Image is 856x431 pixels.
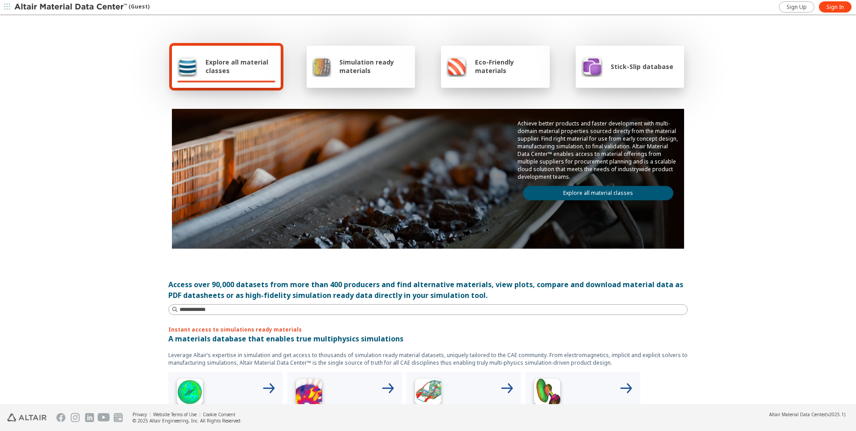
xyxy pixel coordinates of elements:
img: Stick-Slip database [581,56,603,77]
div: (Guest) [14,3,150,12]
a: Sign In [819,1,852,13]
img: Structural Analyses Icon [410,375,446,411]
span: Sign In [826,4,844,11]
img: High Frequency Icon [172,375,208,411]
span: Sign Up [787,4,807,11]
div: Access over 90,000 datasets from more than 400 producers and find alternative materials, view plo... [168,279,688,301]
div: © 2025 Altair Engineering, Inc. All Rights Reserved. [133,418,242,424]
img: Altair Engineering [7,414,47,422]
img: Crash Analyses Icon [529,375,565,411]
span: Altair Material Data Center [769,411,826,418]
p: Instant access to simulations ready materials [168,326,688,333]
div: (v2025.1) [769,411,845,418]
img: Eco-Friendly materials [446,56,467,77]
span: Simulation ready materials [339,58,410,75]
p: Achieve better products and faster development with multi-domain material properties sourced dire... [518,120,679,181]
a: Cookie Consent [203,411,235,418]
a: Website Terms of Use [153,411,197,418]
span: Eco-Friendly materials [475,58,544,75]
img: Simulation ready materials [312,56,331,77]
img: Explore all material classes [177,56,197,77]
img: Altair Material Data Center [14,3,128,12]
span: Explore all material classes [205,58,275,75]
a: Privacy [133,411,147,418]
p: Leverage Altair’s expertise in simulation and get access to thousands of simulation ready materia... [168,351,688,366]
a: Sign Up [779,1,814,13]
a: Explore all material classes [523,186,673,200]
span: Stick-Slip database [611,62,673,71]
p: A materials database that enables true multiphysics simulations [168,333,688,344]
img: Low Frequency Icon [291,375,327,411]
